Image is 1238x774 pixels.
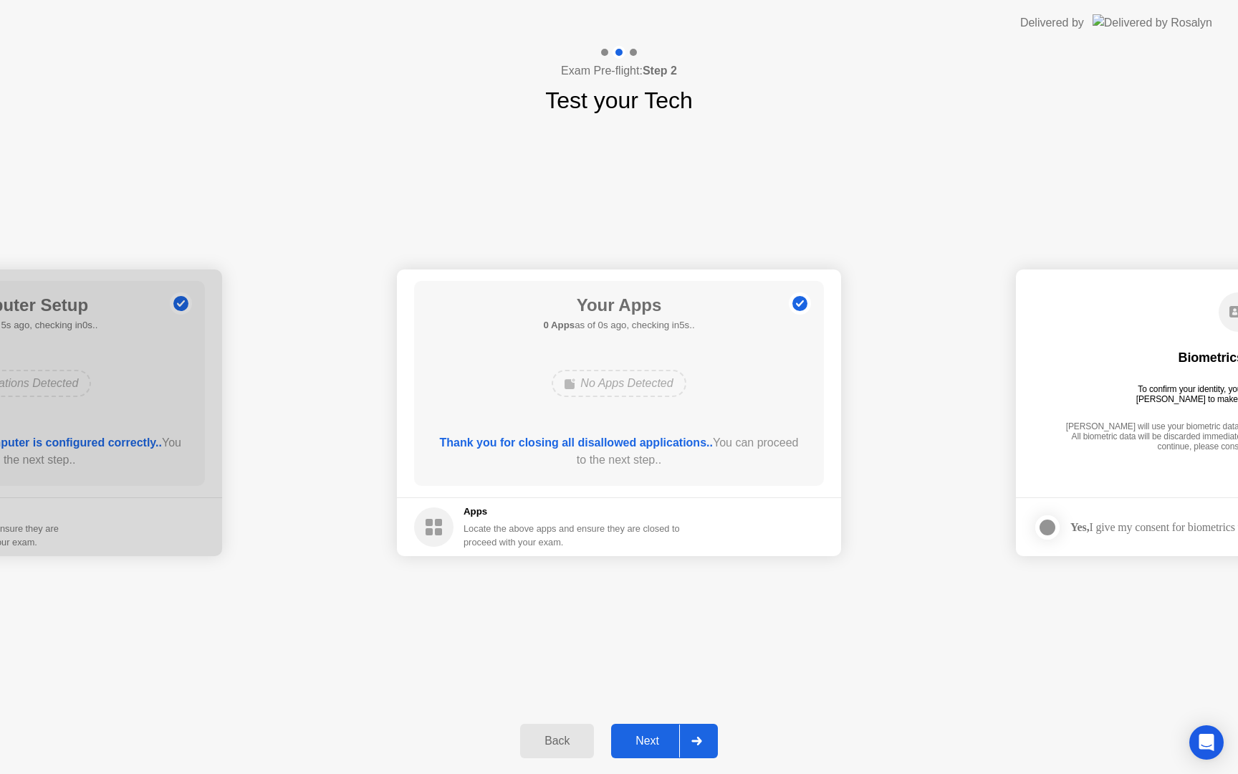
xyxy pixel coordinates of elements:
b: Thank you for closing all disallowed applications.. [440,436,713,449]
b: Step 2 [643,64,677,77]
div: Locate the above apps and ensure they are closed to proceed with your exam. [464,522,681,549]
div: You can proceed to the next step.. [435,434,804,469]
div: Back [524,735,590,747]
strong: Yes, [1070,521,1089,533]
h5: as of 0s ago, checking in5s.. [543,318,694,333]
img: Delivered by Rosalyn [1093,14,1212,31]
div: Open Intercom Messenger [1189,725,1224,760]
button: Next [611,724,718,758]
h1: Test your Tech [545,83,693,118]
div: Delivered by [1020,14,1084,32]
h4: Exam Pre-flight: [561,62,677,80]
button: Back [520,724,594,758]
div: No Apps Detected [552,370,686,397]
h5: Apps [464,505,681,519]
b: 0 Apps [543,320,575,330]
h1: Your Apps [543,292,694,318]
div: Next [615,735,679,747]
